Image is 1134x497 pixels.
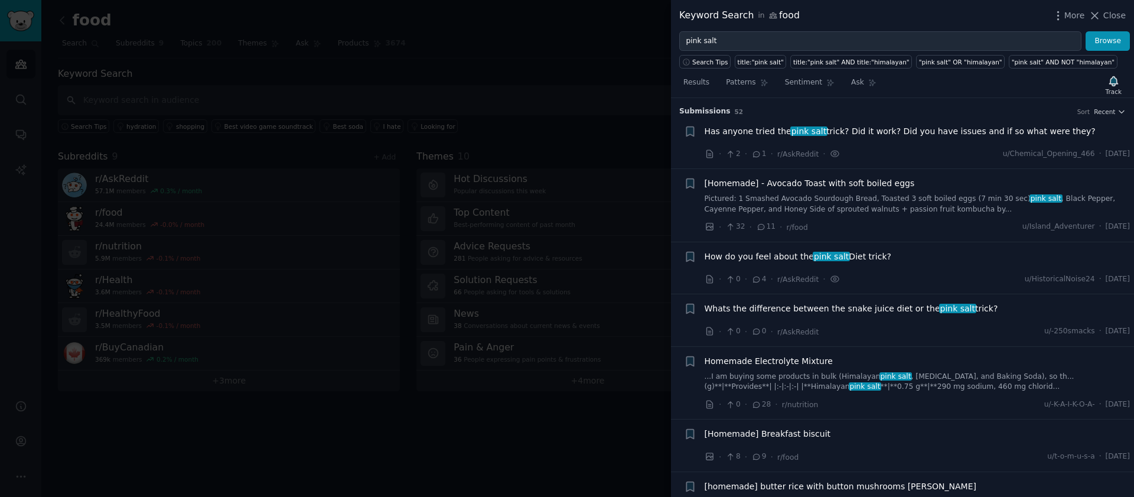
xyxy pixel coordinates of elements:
[719,148,721,160] span: ·
[1052,9,1085,22] button: More
[1106,326,1130,337] span: [DATE]
[725,222,745,232] span: 32
[790,55,912,69] a: title:"pink salt" AND title:"himalayan"
[751,274,766,285] span: 4
[705,480,976,493] a: [homemade] butter rice with button mushrooms [PERSON_NAME]
[777,453,799,462] span: r/food
[705,251,891,263] a: How do you feel about thepink saltDiet trick?
[745,326,747,338] span: ·
[683,77,709,88] span: Results
[705,428,831,440] a: [Homemade] Breakfast biscuit
[1044,326,1095,337] span: u/-250smacks
[939,304,976,313] span: pink salt
[1012,58,1115,66] div: "pink salt" AND NOT "himalayan"
[775,398,777,411] span: ·
[738,58,784,66] div: title:"pink salt"
[725,399,740,410] span: 0
[751,451,766,462] span: 9
[1022,222,1095,232] span: u/Island_Adventurer
[756,222,775,232] span: 11
[1106,451,1130,462] span: [DATE]
[722,73,772,98] a: Patterns
[777,150,819,158] span: r/AskReddit
[1106,274,1130,285] span: [DATE]
[751,326,766,337] span: 0
[745,273,747,285] span: ·
[1009,55,1117,69] a: "pink salt" AND NOT "himalayan"
[745,148,747,160] span: ·
[705,372,1130,392] a: ...I am buying some products in bulk (Himalayanpink salt, [MEDICAL_DATA], and Baking Soda), so th...
[771,451,773,463] span: ·
[705,251,891,263] span: How do you feel about the Diet trick?
[1064,9,1085,22] span: More
[847,73,881,98] a: Ask
[771,148,773,160] span: ·
[1086,31,1130,51] button: Browse
[692,58,728,66] span: Search Tips
[725,451,740,462] span: 8
[813,252,850,261] span: pink salt
[790,126,827,136] span: pink salt
[793,58,910,66] div: title:"pink salt" AND title:"himalayan"
[725,274,740,285] span: 0
[1094,108,1115,116] span: Recent
[751,399,771,410] span: 28
[1099,451,1102,462] span: ·
[823,148,825,160] span: ·
[787,223,808,232] span: r/food
[1099,274,1102,285] span: ·
[751,149,766,160] span: 1
[1102,73,1126,98] button: Track
[1003,149,1095,160] span: u/Chemical_Opening_466
[719,326,721,338] span: ·
[919,58,1002,66] div: "pink salt" OR "himalayan"
[750,221,752,233] span: ·
[735,55,786,69] a: title:"pink salt"
[705,125,1096,138] span: Has anyone tried the trick? Did it work? Did you have issues and if so what were they?
[1029,194,1063,203] span: pink salt
[780,221,782,233] span: ·
[771,273,773,285] span: ·
[1089,9,1126,22] button: Close
[719,273,721,285] span: ·
[725,149,740,160] span: 2
[679,8,800,23] div: Keyword Search food
[679,73,713,98] a: Results
[745,398,747,411] span: ·
[705,303,998,315] a: Whats the difference between the snake juice diet or thepink salttrick?
[1099,399,1102,410] span: ·
[777,275,819,284] span: r/AskReddit
[785,77,822,88] span: Sentiment
[705,125,1096,138] a: Has anyone tried thepink salttrick? Did it work? Did you have issues and if so what were they?
[849,382,882,391] span: pink salt
[719,398,721,411] span: ·
[1025,274,1095,285] span: u/HistoricalNoise24
[1106,87,1122,96] div: Track
[851,77,864,88] span: Ask
[1077,108,1090,116] div: Sort
[1103,9,1126,22] span: Close
[1106,222,1130,232] span: [DATE]
[1099,326,1102,337] span: ·
[1099,222,1102,232] span: ·
[1047,451,1094,462] span: u/t-o-m-u-s-a
[1106,149,1130,160] span: [DATE]
[705,355,833,368] a: Homemade Electrolyte Mixture
[679,55,731,69] button: Search Tips
[879,372,913,381] span: pink salt
[705,177,915,190] a: [Homemade] - Avocado Toast with soft boiled eggs
[823,273,825,285] span: ·
[719,221,721,233] span: ·
[745,451,747,463] span: ·
[777,328,819,336] span: r/AskReddit
[782,401,818,409] span: r/nutrition
[1094,108,1126,116] button: Recent
[735,108,744,115] span: 52
[679,31,1081,51] input: Try a keyword related to your business
[705,194,1130,215] a: Pictured: 1 Smashed Avocado Sourdough Bread, Toasted 3 soft boiled eggs (7 min 30 sec)pink salt, ...
[719,451,721,463] span: ·
[1044,399,1095,410] span: u/-K-A-I-K-O-A-
[1099,149,1102,160] span: ·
